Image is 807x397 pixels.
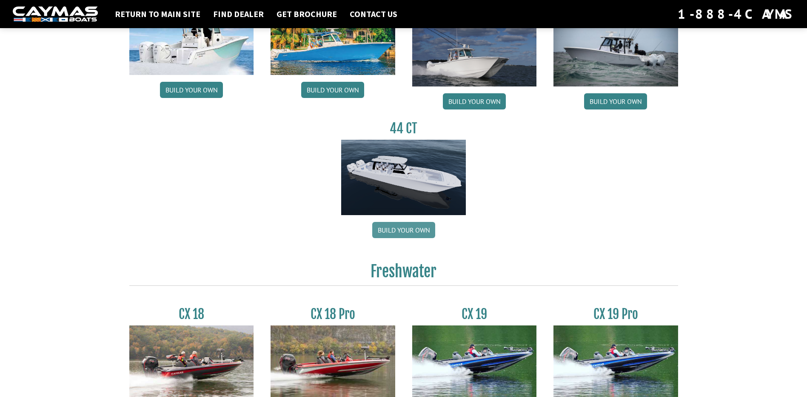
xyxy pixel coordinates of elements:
[341,140,466,216] img: 44ct_background.png
[341,121,466,136] h3: 44 CT
[345,9,402,20] a: Contact Us
[678,5,794,23] div: 1-888-4CAYMAS
[129,325,254,397] img: CX-18S_thumbnail.jpg
[553,325,678,397] img: CX19_thumbnail.jpg
[271,3,395,75] img: 401CC_thumb.pg.jpg
[584,93,647,109] a: Build your own
[129,306,254,322] h3: CX 18
[129,3,254,75] img: 341CC-thumbjpg.jpg
[301,82,364,98] a: Build your own
[160,82,223,98] a: Build your own
[271,325,395,397] img: CX-18SS_thumbnail.jpg
[412,306,537,322] h3: CX 19
[272,9,341,20] a: Get Brochure
[553,306,678,322] h3: CX 19 Pro
[13,6,98,22] img: white-logo-c9c8dbefe5ff5ceceb0f0178aa75bf4bb51f6bca0971e226c86eb53dfe498488.png
[271,306,395,322] h3: CX 18 Pro
[129,262,678,286] h2: Freshwater
[111,9,205,20] a: Return to main site
[412,3,537,86] img: Caymas_34_CT_pic_1.jpg
[372,222,435,238] a: Build your own
[412,325,537,397] img: CX19_thumbnail.jpg
[209,9,268,20] a: Find Dealer
[553,3,678,86] img: 30_CT_photo_shoot_for_caymas_connect.jpg
[443,93,506,109] a: Build your own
